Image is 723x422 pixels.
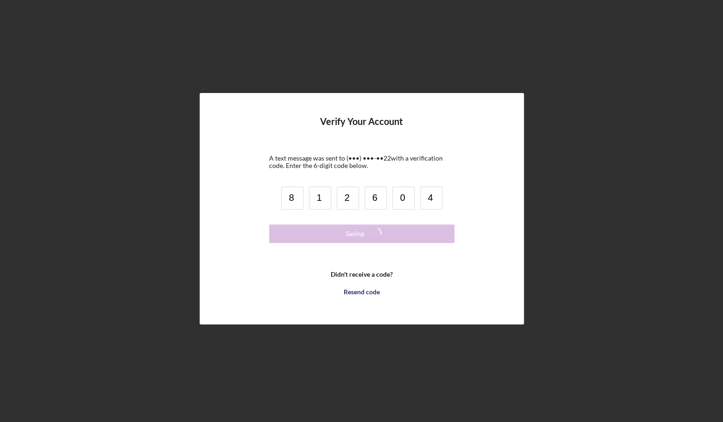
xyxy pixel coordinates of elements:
div: Resend code [344,283,380,301]
div: A text message was sent to (•••) •••-•• 22 with a verification code. Enter the 6-digit code below. [269,155,454,169]
b: Didn't receive a code? [331,271,393,278]
h4: Verify Your Account [320,116,403,141]
button: Resend code [269,283,454,301]
div: Saving [346,224,364,243]
button: Saving [269,224,454,243]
